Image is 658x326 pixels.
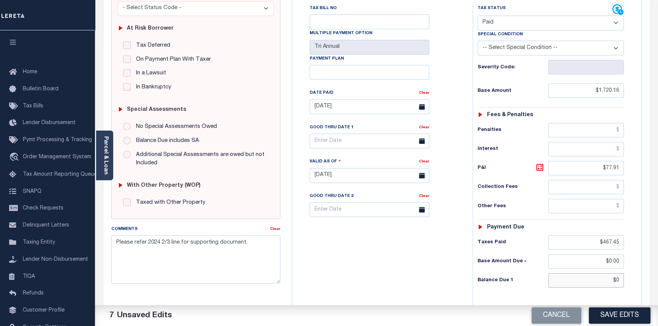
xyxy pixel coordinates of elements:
h6: Taxes Paid [478,239,548,246]
button: Save Edits [589,307,650,324]
a: Clear [270,227,280,231]
i: travel_explore [9,153,21,162]
span: Delinquent Letters [23,223,69,228]
span: Order Management System [23,154,91,160]
span: Tax Bills [23,104,43,109]
h6: Base Amount [478,88,548,94]
h6: Base Amount Due [478,258,548,265]
span: Check Requests [23,206,63,211]
input: $ [548,180,624,194]
input: $ [548,235,624,250]
span: Unsaved Edits [117,312,172,320]
label: Tax Status [478,5,506,12]
input: Enter Date [310,202,429,217]
label: In a Lawsuit [132,69,166,78]
h6: with Other Property (WOP) [127,183,201,189]
label: No Special Assessments Owed [132,123,217,131]
h6: Special Assessments [127,107,186,113]
span: Lender Non-Disbursement [23,257,88,262]
input: $ [548,83,624,98]
label: Payment Plan [310,56,344,62]
label: Good Thru Date 2 [310,193,353,200]
a: Clear [419,126,429,129]
button: Cancel [531,307,581,324]
label: Special Condition [478,31,523,38]
a: Clear [419,91,429,95]
a: Clear [419,194,429,198]
h6: Collection Fees [478,184,548,190]
label: Comments [111,226,138,233]
a: Parcel & Loan [103,136,108,175]
label: Multiple Payment Option [310,30,372,37]
h6: Fees & Penalties [487,112,533,118]
label: Tax Bill No [310,5,337,12]
label: In Bankruptcy [132,83,171,92]
label: Balance Due includes SA [132,137,199,145]
h6: Interest [478,146,548,152]
label: Tax Deferred [132,41,170,50]
input: $ [548,199,624,213]
span: Home [23,69,37,75]
input: Enter Date [310,168,429,183]
h6: Penalties [478,127,548,133]
label: Additional Special Assessments are owed but not Included [132,151,269,168]
h6: Balance Due 1 [478,277,548,283]
input: $ [548,254,624,269]
span: Pymt Processing & Tracking [23,137,92,143]
input: Enter Date [310,99,429,114]
input: $ [548,123,624,137]
span: Refunds [23,291,44,296]
input: Enter Date [310,134,429,148]
span: TIQA [23,274,35,279]
h6: P&I [478,163,548,173]
input: $ [548,273,624,288]
span: 7 [109,312,114,320]
span: SNAPQ [23,189,41,194]
span: Bulletin Board [23,87,59,92]
a: Clear [419,160,429,164]
span: Lender Disbursement [23,120,76,126]
h6: Severity Code: [478,65,548,71]
span: Taxing Entity [23,240,55,245]
label: Valid as Of [310,158,341,165]
label: On Payment Plan With Taxer [132,55,211,64]
label: Date Paid [310,90,334,96]
input: $ [548,161,624,175]
label: Taxed with Other Property [132,198,206,207]
h6: Payment due [487,224,524,231]
h6: Other Fees [478,203,548,209]
input: $ [548,142,624,156]
span: Tax Amount Reporting Queue [23,172,97,177]
label: Good Thru Date 1 [310,124,353,131]
span: Customer Profile [23,308,65,313]
h6: At Risk Borrower [127,25,174,32]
